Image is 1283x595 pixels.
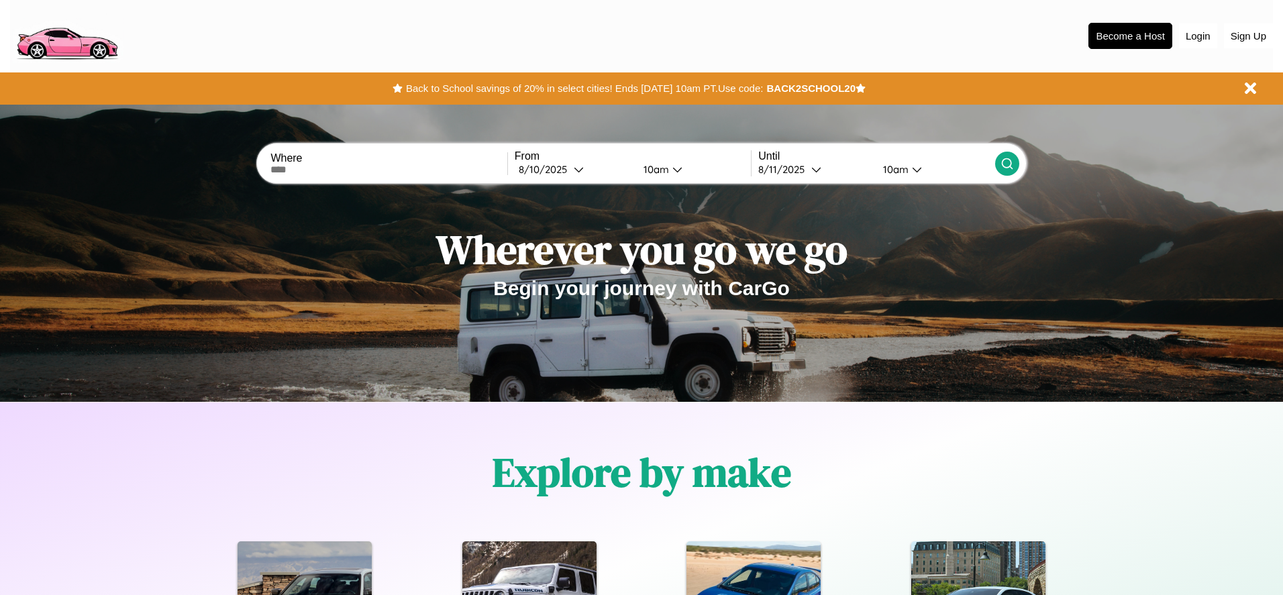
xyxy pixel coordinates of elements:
div: 8 / 11 / 2025 [758,163,811,176]
button: Sign Up [1224,23,1273,48]
button: 10am [633,162,751,176]
h1: Explore by make [493,445,791,500]
label: From [515,150,751,162]
button: Back to School savings of 20% in select cities! Ends [DATE] 10am PT.Use code: [403,79,766,98]
button: 8/10/2025 [515,162,633,176]
div: 8 / 10 / 2025 [519,163,574,176]
b: BACK2SCHOOL20 [766,83,856,94]
div: 10am [637,163,672,176]
button: Login [1179,23,1217,48]
label: Where [270,152,507,164]
button: 10am [872,162,994,176]
button: Become a Host [1088,23,1172,49]
label: Until [758,150,994,162]
img: logo [10,7,123,63]
div: 10am [876,163,912,176]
